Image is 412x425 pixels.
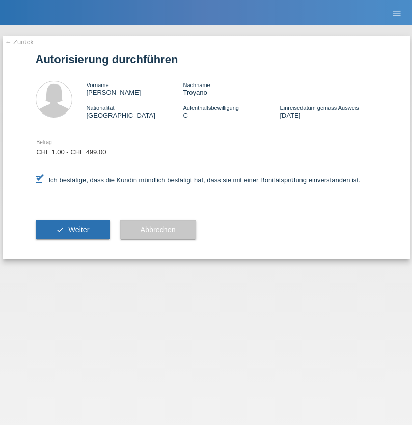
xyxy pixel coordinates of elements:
[87,105,115,111] span: Nationalität
[141,225,176,234] span: Abbrechen
[87,104,183,119] div: [GEOGRAPHIC_DATA]
[36,53,377,66] h1: Autorisierung durchführen
[87,82,109,88] span: Vorname
[280,105,359,111] span: Einreisedatum gemäss Ausweis
[87,81,183,96] div: [PERSON_NAME]
[68,225,89,234] span: Weiter
[392,8,402,18] i: menu
[183,104,280,119] div: C
[36,176,361,184] label: Ich bestätige, dass die Kundin mündlich bestätigt hat, dass sie mit einer Bonitätsprüfung einvers...
[183,81,280,96] div: Troyano
[120,220,196,240] button: Abbrechen
[183,105,238,111] span: Aufenthaltsbewilligung
[36,220,110,240] button: check Weiter
[183,82,210,88] span: Nachname
[5,38,34,46] a: ← Zurück
[56,225,64,234] i: check
[387,10,407,16] a: menu
[280,104,376,119] div: [DATE]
